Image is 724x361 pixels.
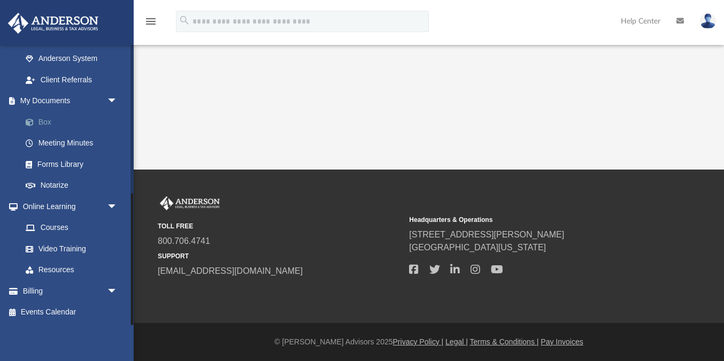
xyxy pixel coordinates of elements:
a: Online Learningarrow_drop_down [7,196,128,217]
a: Notarize [15,175,134,196]
img: User Pic [700,13,716,29]
a: 800.706.4741 [158,236,210,245]
a: Client Referrals [15,69,128,90]
a: Resources [15,259,128,281]
a: menu [144,20,157,28]
i: search [179,14,190,26]
span: arrow_drop_down [107,196,128,218]
a: Anderson System [15,48,128,70]
a: My Documentsarrow_drop_down [7,90,134,112]
a: Pay Invoices [541,337,583,346]
span: arrow_drop_down [107,280,128,302]
a: Billingarrow_drop_down [7,280,134,302]
i: menu [144,15,157,28]
a: Courses [15,217,128,239]
a: Privacy Policy | [393,337,444,346]
a: Meeting Minutes [15,133,134,154]
span: arrow_drop_down [107,90,128,112]
small: TOLL FREE [158,221,402,231]
a: Legal | [445,337,468,346]
div: © [PERSON_NAME] Advisors 2025 [134,336,724,348]
img: Anderson Advisors Platinum Portal [158,196,222,210]
a: Terms & Conditions | [470,337,539,346]
a: [EMAIL_ADDRESS][DOMAIN_NAME] [158,266,303,275]
small: SUPPORT [158,251,402,261]
a: Events Calendar [7,302,134,323]
a: [GEOGRAPHIC_DATA][US_STATE] [409,243,546,252]
img: Anderson Advisors Platinum Portal [5,13,102,34]
small: Headquarters & Operations [409,215,653,225]
a: Forms Library [15,153,128,175]
a: Video Training [15,238,123,259]
a: Box [15,111,134,133]
a: [STREET_ADDRESS][PERSON_NAME] [409,230,564,239]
